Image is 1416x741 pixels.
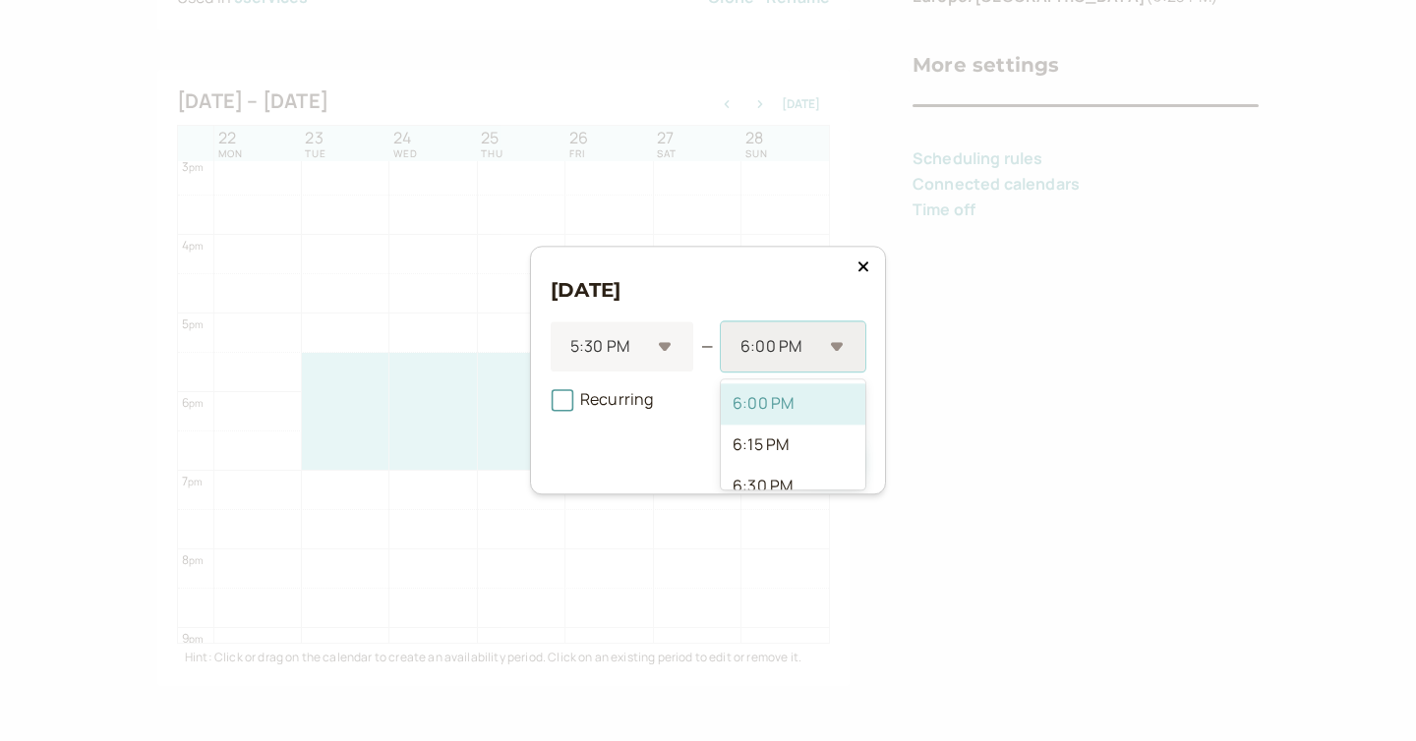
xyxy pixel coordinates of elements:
[701,334,713,360] div: —
[551,274,865,306] h3: [DATE]
[721,384,865,426] div: 6:00 PM
[721,467,865,508] div: 6:30 PM
[1318,647,1416,741] iframe: Chat Widget
[551,389,653,411] span: Recurring
[721,426,865,467] div: 6:15 PM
